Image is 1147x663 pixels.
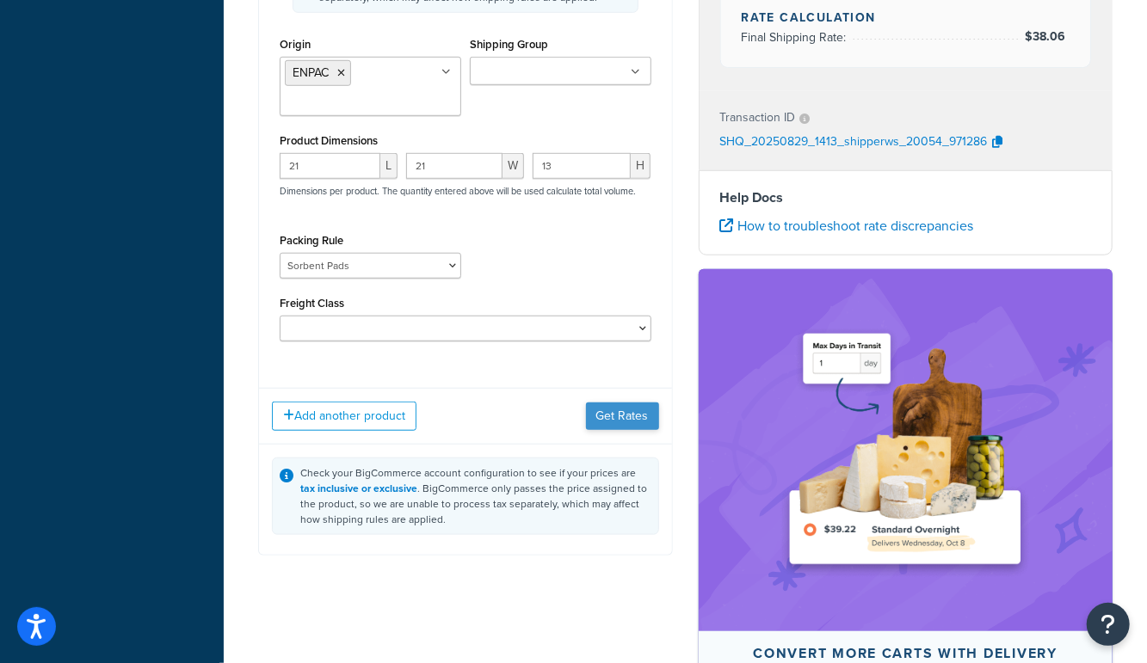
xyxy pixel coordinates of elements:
[776,295,1034,605] img: feature-image-ddt-36eae7f7280da8017bfb280eaccd9c446f90b1fe08728e4019434db127062ab4.png
[470,38,548,51] label: Shipping Group
[720,187,1092,208] h4: Help Docs
[1087,603,1130,646] button: Open Resource Center
[586,402,659,430] button: Get Rates
[720,130,988,156] p: SHQ_20250829_1413_shipperws_20054_971286
[272,402,416,431] button: Add another product
[300,465,651,527] div: Check your BigCommerce account configuration to see if your prices are . BigCommerce only passes ...
[275,185,636,197] p: Dimensions per product. The quantity entered above will be used calculate total volume.
[300,481,417,496] a: tax inclusive or exclusive
[631,153,651,179] span: H
[293,64,329,82] span: ENPAC
[280,234,343,247] label: Packing Rule
[503,153,524,179] span: W
[280,297,344,310] label: Freight Class
[742,9,1070,27] h4: Rate Calculation
[280,134,378,147] label: Product Dimensions
[742,28,851,46] span: Final Shipping Rate:
[380,153,398,179] span: L
[280,38,311,51] label: Origin
[720,106,796,130] p: Transaction ID
[720,216,974,236] a: How to troubleshoot rate discrepancies
[1025,28,1070,46] span: $38.06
